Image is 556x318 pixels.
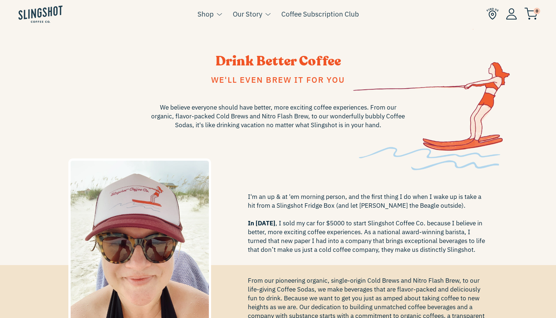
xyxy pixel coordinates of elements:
[215,52,341,70] span: Drink Better Coffee
[149,103,407,129] span: We believe everyone should have better, more exciting coffee experiences. From our organic, flavo...
[197,8,214,19] a: Shop
[506,8,517,19] img: Account
[353,29,510,170] img: skiabout-1636558702133_426x.png
[524,8,538,20] img: cart
[486,8,499,20] img: Find Us
[248,192,488,254] span: I'm an up & at 'em morning person, and the first thing I do when I wake up is take a hit from a S...
[524,10,538,18] a: 0
[211,74,345,85] span: We'll even brew it for you
[248,219,275,227] span: In [DATE]
[534,8,540,14] span: 0
[233,8,262,19] a: Our Story
[281,8,359,19] a: Coffee Subscription Club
